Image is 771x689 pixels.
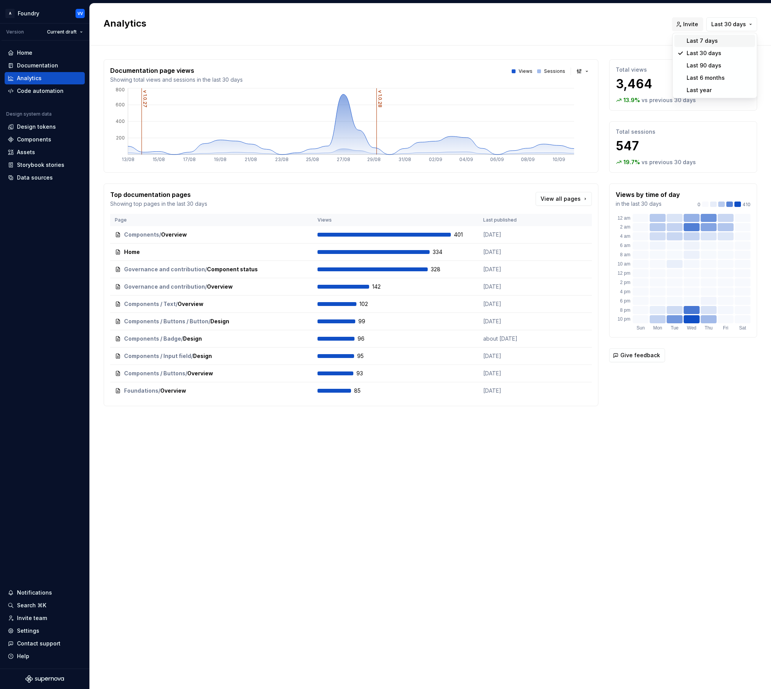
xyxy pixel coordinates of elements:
[687,74,725,82] div: Last 6 months
[687,62,721,69] div: Last 90 days
[687,86,712,94] div: Last year
[687,49,721,57] div: Last 30 days
[673,33,757,98] div: Suggestions
[687,37,718,45] div: Last 7 days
